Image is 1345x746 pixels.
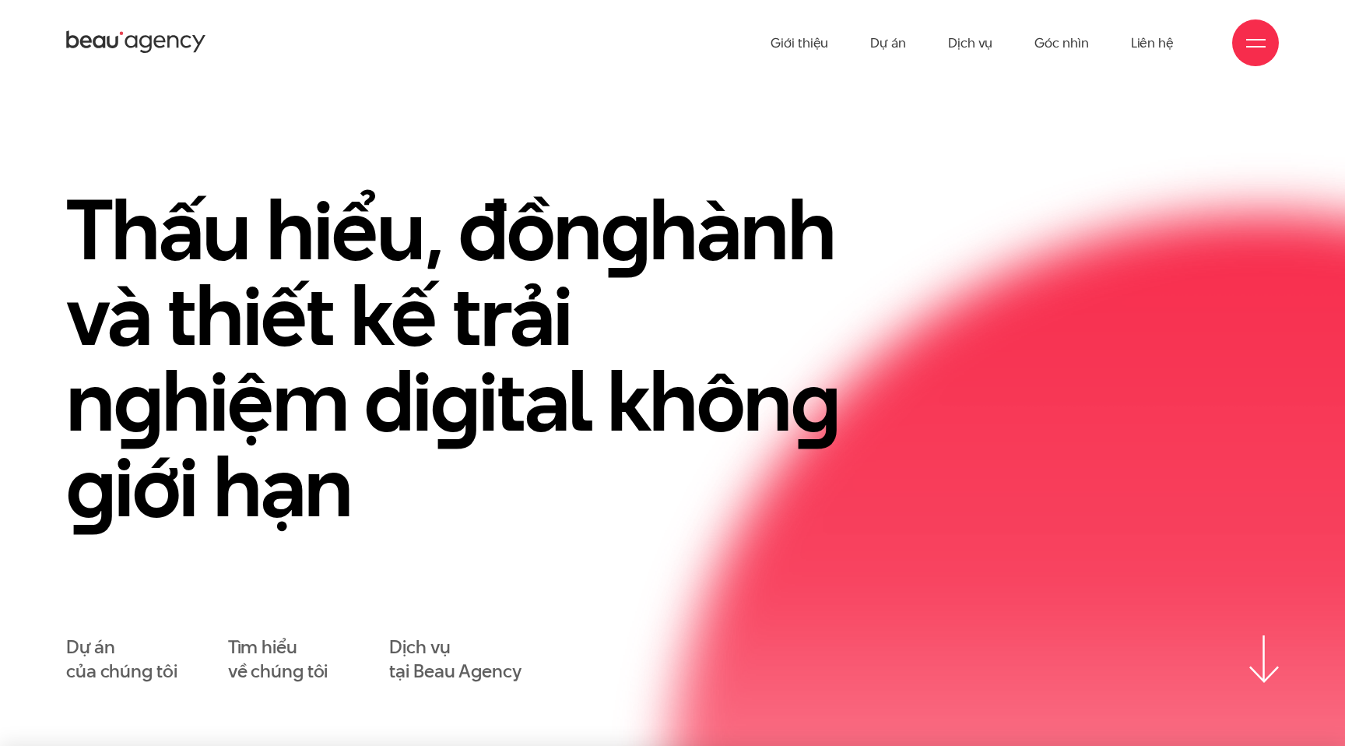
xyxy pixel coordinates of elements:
en: g [601,171,649,288]
a: Dự áncủa chúng tôi [66,635,177,684]
en: g [66,428,114,545]
h1: Thấu hiểu, đồn hành và thiết kế trải n hiệm di ital khôn iới hạn [66,187,862,530]
a: Tìm hiểuvề chúng tôi [228,635,328,684]
a: Dịch vụtại Beau Agency [389,635,521,684]
en: g [114,343,162,459]
en: g [430,343,479,459]
en: g [791,343,839,459]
